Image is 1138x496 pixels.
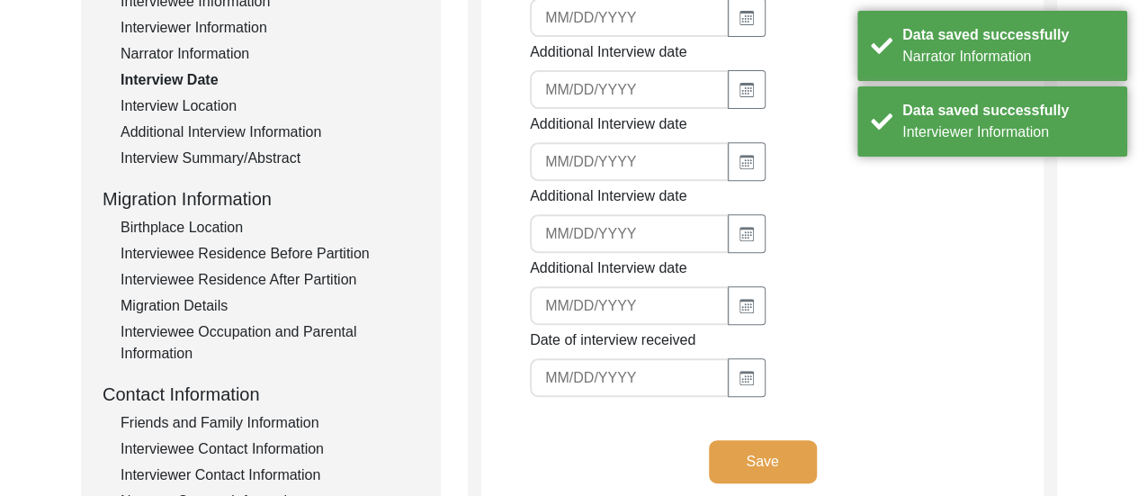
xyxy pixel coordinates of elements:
[121,43,419,65] div: Narrator Information
[530,358,729,397] input: MM/DD/YYYY
[530,286,729,325] input: MM/DD/YYYY
[709,440,817,483] button: Save
[530,329,695,351] label: Date of interview received
[103,185,419,212] div: Migration Information
[530,257,686,279] label: Additional Interview date
[530,41,686,63] label: Additional Interview date
[121,269,419,291] div: Interviewee Residence After Partition
[121,17,419,39] div: Interviewer Information
[902,100,1114,122] div: Data saved successfully
[530,185,686,207] label: Additional Interview date
[121,464,419,486] div: Interviewer Contact Information
[902,46,1114,68] div: Narrator Information
[902,24,1114,46] div: Data saved successfully
[530,142,729,181] input: MM/DD/YYYY
[121,122,419,143] div: Additional Interview Information
[121,295,419,317] div: Migration Details
[103,381,419,408] div: Contact Information
[121,217,419,239] div: Birthplace Location
[530,214,729,253] input: MM/DD/YYYY
[121,69,419,91] div: Interview Date
[530,113,686,135] label: Additional Interview date
[121,412,419,434] div: Friends and Family Information
[902,122,1114,143] div: Interviewer Information
[121,438,419,460] div: Interviewee Contact Information
[121,95,419,117] div: Interview Location
[121,243,419,265] div: Interviewee Residence Before Partition
[530,70,729,109] input: MM/DD/YYYY
[121,148,419,169] div: Interview Summary/Abstract
[121,321,419,365] div: Interviewee Occupation and Parental Information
